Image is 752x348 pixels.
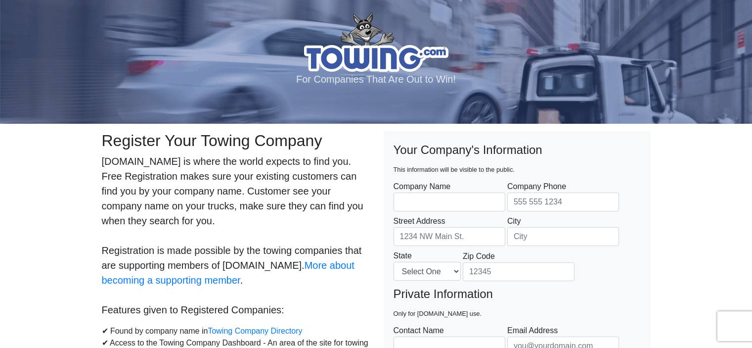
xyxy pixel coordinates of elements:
[394,227,505,246] input: Street Address
[394,262,461,281] select: State
[102,260,354,286] a: More about becoming a supporting member
[102,154,369,317] p: [DOMAIN_NAME] is where the world expects to find you. Free Registration makes sure your existing ...
[304,12,448,72] img: logo
[394,181,505,211] label: Company Name
[394,215,505,246] label: Street Address
[507,181,619,211] label: Company Phone
[102,131,369,150] h2: Register Your Towing Company
[394,250,461,281] label: State
[394,310,482,317] small: Only for [DOMAIN_NAME] use.
[208,327,302,335] a: Towing Company Directory
[394,141,641,177] legend: Your Company's Information
[394,285,641,321] legend: Private Information
[12,72,740,87] p: For Companies That Are Out to Win!
[463,250,575,281] label: Zip Code
[394,193,505,211] input: Company Name
[507,193,619,211] input: Company Phone
[102,304,284,315] strong: Features given to Registered Companies:
[507,227,619,246] input: City
[394,166,515,173] small: This information will be visible to the public.
[463,262,575,281] input: Zip Code
[507,215,619,246] label: City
